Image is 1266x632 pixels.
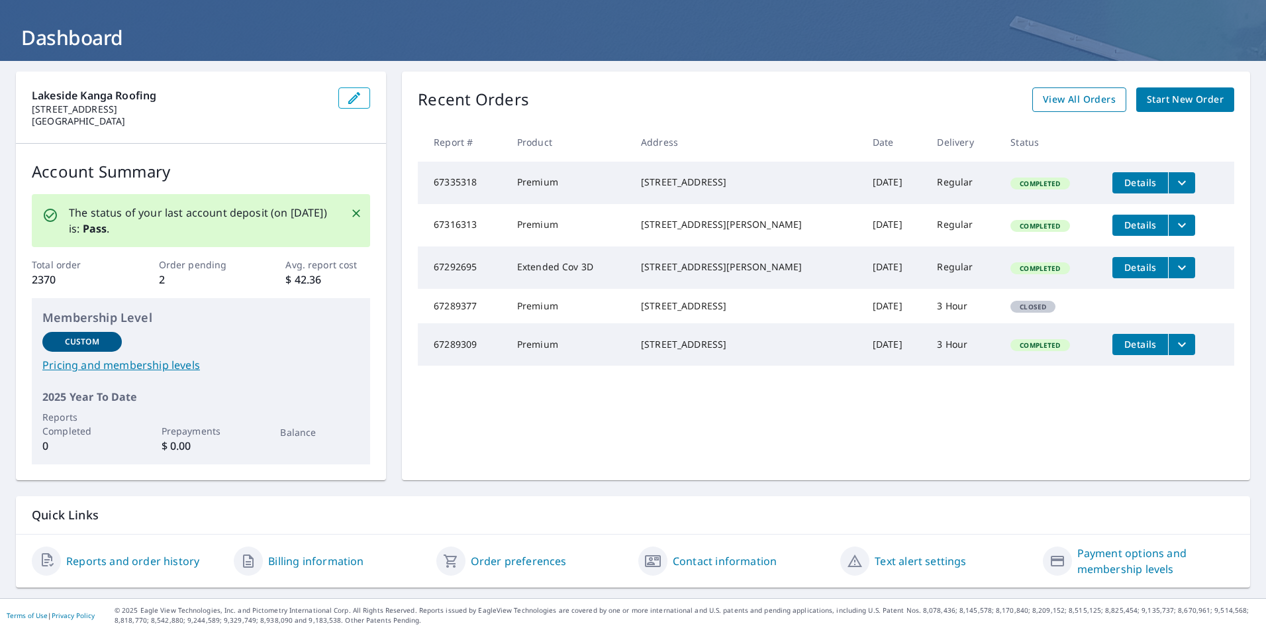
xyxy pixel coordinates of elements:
th: Address [630,123,862,162]
button: detailsBtn-67335318 [1112,172,1168,193]
p: Quick Links [32,507,1234,523]
p: Prepayments [162,424,241,438]
span: Completed [1012,341,1068,350]
button: detailsBtn-67292695 [1112,257,1168,278]
a: Payment options and membership levels [1077,545,1234,577]
p: Account Summary [32,160,370,184]
span: Details [1120,338,1160,350]
span: Start New Order [1147,91,1224,108]
p: 2025 Year To Date [42,389,360,405]
div: [STREET_ADDRESS][PERSON_NAME] [641,260,852,274]
td: [DATE] [862,246,927,289]
div: [STREET_ADDRESS] [641,338,852,351]
th: Date [862,123,927,162]
b: Pass [83,221,107,236]
p: [GEOGRAPHIC_DATA] [32,115,328,127]
td: 3 Hour [926,289,1000,323]
span: Details [1120,219,1160,231]
span: Completed [1012,221,1068,231]
td: 67292695 [418,246,507,289]
button: filesDropdownBtn-67335318 [1168,172,1195,193]
a: Privacy Policy [52,611,95,620]
p: [STREET_ADDRESS] [32,103,328,115]
p: Avg. report cost [285,258,370,272]
td: 67316313 [418,204,507,246]
a: Order preferences [471,553,567,569]
p: $ 42.36 [285,272,370,288]
th: Product [507,123,630,162]
span: Details [1120,176,1160,189]
th: Status [1000,123,1102,162]
p: 2 [159,272,244,288]
a: View All Orders [1032,87,1126,112]
p: The status of your last account deposit (on [DATE]) is: . [69,205,334,237]
span: View All Orders [1043,91,1116,108]
th: Report # [418,123,507,162]
span: Closed [1012,302,1054,311]
p: © 2025 Eagle View Technologies, Inc. and Pictometry International Corp. All Rights Reserved. Repo... [115,606,1259,625]
button: filesDropdownBtn-67289309 [1168,334,1195,355]
td: 67289309 [418,323,507,366]
td: Extended Cov 3D [507,246,630,289]
a: Contact information [673,553,777,569]
button: detailsBtn-67289309 [1112,334,1168,355]
p: $ 0.00 [162,438,241,454]
a: Text alert settings [875,553,966,569]
td: [DATE] [862,162,927,204]
h1: Dashboard [16,24,1250,51]
p: Order pending [159,258,244,272]
button: detailsBtn-67316313 [1112,215,1168,236]
button: Close [348,205,365,222]
div: [STREET_ADDRESS] [641,176,852,189]
a: Start New Order [1136,87,1234,112]
a: Terms of Use [7,611,48,620]
p: 2370 [32,272,117,288]
p: Lakeside Kanga Roofing [32,87,328,103]
td: [DATE] [862,323,927,366]
span: Details [1120,261,1160,274]
span: Completed [1012,264,1068,273]
p: | [7,611,95,619]
td: Premium [507,289,630,323]
p: Custom [65,336,99,348]
td: Premium [507,162,630,204]
th: Delivery [926,123,1000,162]
p: Reports Completed [42,410,122,438]
p: 0 [42,438,122,454]
td: 67289377 [418,289,507,323]
td: 67335318 [418,162,507,204]
td: Regular [926,204,1000,246]
p: Balance [280,425,360,439]
button: filesDropdownBtn-67292695 [1168,257,1195,278]
div: [STREET_ADDRESS][PERSON_NAME] [641,218,852,231]
span: Completed [1012,179,1068,188]
p: Membership Level [42,309,360,327]
a: Reports and order history [66,553,199,569]
td: 3 Hour [926,323,1000,366]
p: Recent Orders [418,87,529,112]
td: Regular [926,246,1000,289]
p: Total order [32,258,117,272]
td: Premium [507,204,630,246]
a: Pricing and membership levels [42,357,360,373]
td: Regular [926,162,1000,204]
button: filesDropdownBtn-67316313 [1168,215,1195,236]
td: [DATE] [862,204,927,246]
td: [DATE] [862,289,927,323]
div: [STREET_ADDRESS] [641,299,852,313]
td: Premium [507,323,630,366]
a: Billing information [268,553,364,569]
